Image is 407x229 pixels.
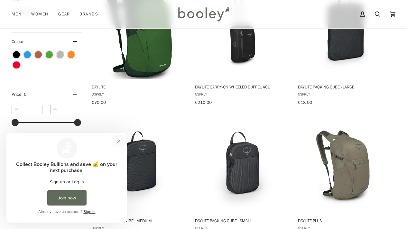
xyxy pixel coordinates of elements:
span: Osprey [298,91,393,97]
span: Colour: Brown [35,51,42,58]
span: Daylite [92,84,187,90]
span: Colour: Green [46,51,53,58]
span: Colour: Red [13,61,20,69]
span: Gear [58,11,70,17]
span: Men [12,11,22,17]
iframe: Loyalty program pop-up with offers and actions [6,133,127,223]
span: Daylite Packing Cube - Medium [92,218,187,224]
span: , € [21,91,26,97]
span: Brands [79,11,98,17]
span: Colour: Blue [24,51,31,58]
span: Women [31,11,48,17]
span: Osprey [195,91,290,97]
span: Daylite Plus [298,218,393,224]
span: – [42,107,50,112]
span: Colour: Grey [57,51,64,58]
img: Osprey Daylite Packing Cube - Medium Black - Booley Galway [91,116,188,213]
span: Colour: Black [13,51,20,58]
input: Maximum value [50,105,81,114]
input: Minimum value [12,105,42,114]
span: Osprey [92,91,187,97]
span: €70.00 [92,99,106,105]
img: Booley [175,5,232,23]
img: Osprey Daylite Packing Cube - Small Black - Booley Galway [194,116,291,213]
img: Osprey Daylite Plus Tan Concrete - Booley Galway [297,116,394,213]
span: Price [12,91,26,97]
span: Colour [12,39,29,45]
span: Colour: Orange [68,51,75,58]
span: Daylite Packing Cube - Large [298,84,393,90]
span: €210.00 [195,99,212,105]
span: €18.00 [298,99,312,105]
span: Daylite Carry-On Wheeled Duffel 40L [195,84,290,90]
span: Daylite Packing Cube - Small [195,218,290,224]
